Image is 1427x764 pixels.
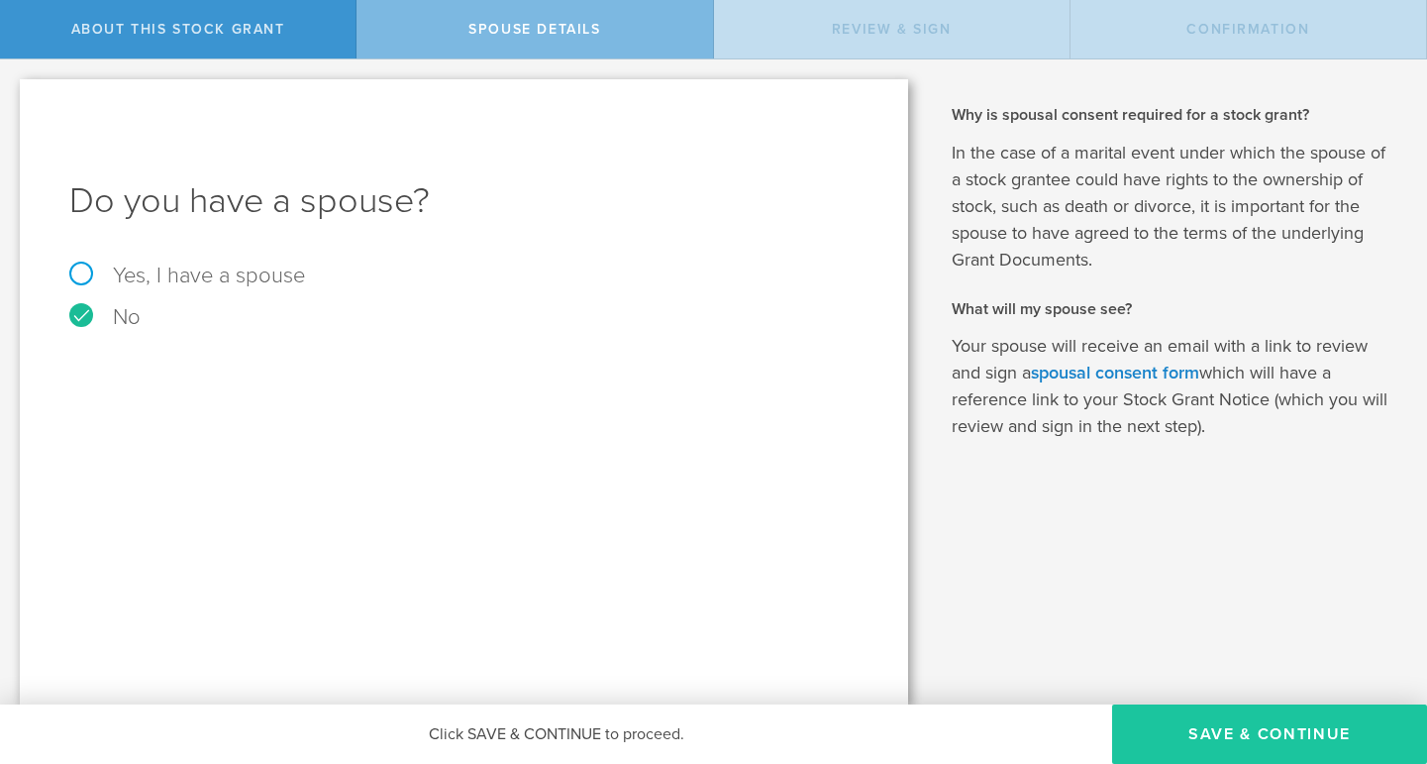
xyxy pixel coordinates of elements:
[952,104,1397,126] h2: Why is spousal consent required for a stock grant?
[69,306,859,328] label: No
[69,265,859,286] label: Yes, I have a spouse
[952,333,1397,440] p: Your spouse will receive an email with a link to review and sign a which will have a reference li...
[832,21,952,38] span: Review & Sign
[69,177,859,225] h1: Do you have a spouse?
[1031,362,1199,383] a: spousal consent form
[71,21,285,38] span: About this stock grant
[1186,21,1309,38] span: Confirmation
[952,140,1397,273] p: In the case of a marital event under which the spouse of a stock grantee could have rights to the...
[1112,705,1427,764] button: Save & Continue
[952,298,1397,320] h2: What will my spouse see?
[468,21,600,38] span: Spouse Details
